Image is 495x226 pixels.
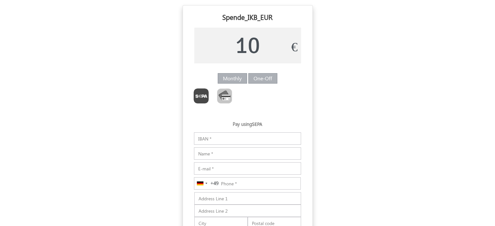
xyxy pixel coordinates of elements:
label: Spende_IKB_EUR [222,12,273,22]
div: Toolbar with button groups [189,86,308,108]
input: Name * [194,147,301,160]
h5: Pay using [194,121,301,130]
input: IBAN * [194,132,301,145]
input: 0€ [194,28,301,63]
input: Address Line 1 [194,192,301,205]
label: Monthly [218,73,247,84]
button: Selected country [194,178,219,189]
img: CardCollection.png [217,88,232,103]
input: Phone * [194,177,301,190]
div: +49 [211,179,219,187]
input: Address Line 2 [194,205,301,217]
label: SEPA [252,122,262,127]
label: One-Off [248,73,277,84]
img: Sepa.png [194,88,209,103]
input: E-mail * [194,162,301,175]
